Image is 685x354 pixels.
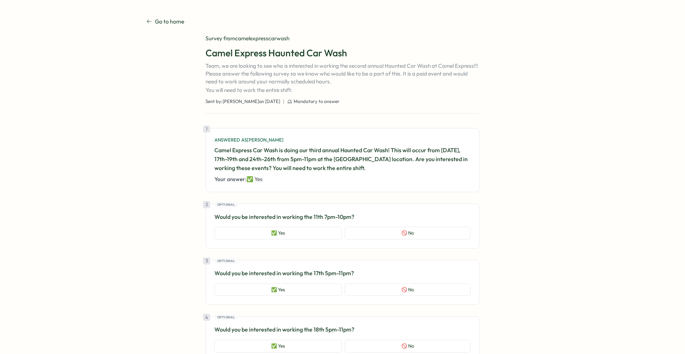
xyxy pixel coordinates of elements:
span: Mandatory to answer [294,98,340,105]
a: Go to home [146,17,184,26]
button: 🚫 No [345,283,471,296]
div: 4 [203,314,210,321]
span: | [283,98,284,105]
h1: Camel Express Haunted Car Wash [205,47,479,59]
button: ✅ Yes [214,227,342,240]
span: Optional [217,258,235,263]
button: ✅ Yes [214,283,342,296]
div: 3 [203,257,210,265]
p: Would you be interested in working the 11th 7pm-10pm? [214,212,471,221]
p: Go to home [155,17,184,26]
span: ✅ Yes [247,176,263,183]
span: Sent by: [PERSON_NAME] on [DATE] [205,98,280,105]
div: 2 [203,201,210,208]
div: Survey from camelexpresscarwash [205,35,479,42]
div: 1 [203,125,210,133]
button: 🚫 No [345,340,471,353]
p: Would you be interested in working the 17th 5pm-11pm? [214,269,471,278]
p: Team, we are looking to see who is interested in working the second annual Haunted Car Wash at Ca... [205,62,479,94]
span: Optional [217,315,235,320]
div: Answered as [PERSON_NAME] [214,137,471,143]
span: Your answer: [214,176,247,183]
button: 🚫 No [345,227,471,240]
p: Camel Express Car Wash is doing our third annual Haunted Car Wash! This will occur from [DATE], 1... [214,146,471,172]
button: ✅ Yes [214,340,342,353]
span: Optional [217,202,235,207]
p: Would you be interested in working the 18th 5pm-11pm? [214,325,471,334]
